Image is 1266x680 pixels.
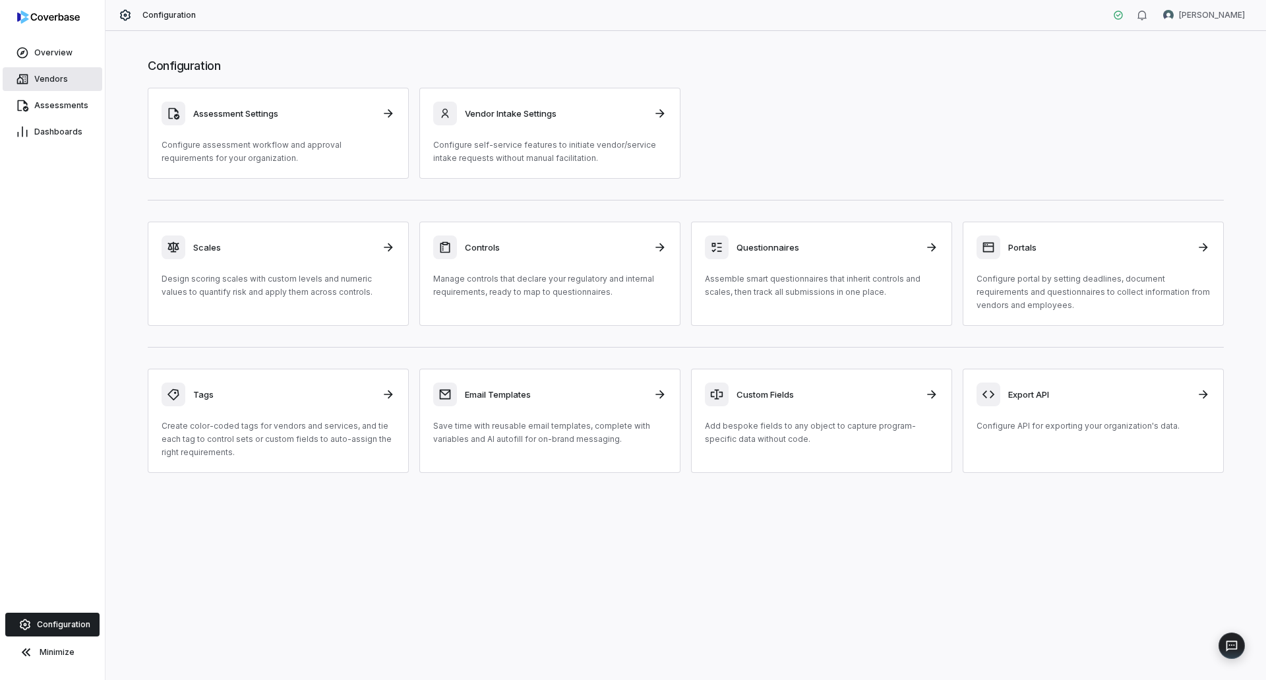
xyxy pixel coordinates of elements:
a: Vendors [3,67,102,91]
a: Export APIConfigure API for exporting your organization's data. [963,369,1224,473]
p: Assemble smart questionnaires that inherit controls and scales, then track all submissions in one... [705,272,938,299]
span: Assessments [34,100,88,111]
a: Overview [3,41,102,65]
h3: Assessment Settings [193,108,374,119]
a: TagsCreate color-coded tags for vendors and services, and tie each tag to control sets or custom ... [148,369,409,473]
span: Overview [34,47,73,58]
span: [PERSON_NAME] [1179,10,1245,20]
p: Configure assessment workflow and approval requirements for your organization. [162,139,395,165]
p: Configure portal by setting deadlines, document requirements and questionnaires to collect inform... [977,272,1210,312]
a: Assessment SettingsConfigure assessment workflow and approval requirements for your organization. [148,88,409,179]
a: Email TemplatesSave time with reusable email templates, complete with variables and AI autofill f... [419,369,680,473]
h3: Tags [193,388,374,400]
p: Design scoring scales with custom levels and numeric values to quantify risk and apply them acros... [162,272,395,299]
a: QuestionnairesAssemble smart questionnaires that inherit controls and scales, then track all subm... [691,222,952,326]
p: Create color-coded tags for vendors and services, and tie each tag to control sets or custom fiel... [162,419,395,459]
span: Configuration [142,10,196,20]
button: Minimize [5,639,100,665]
img: Nic Weilbacher avatar [1163,10,1174,20]
a: Assessments [3,94,102,117]
span: Vendors [34,74,68,84]
h3: Scales [193,241,374,253]
a: PortalsConfigure portal by setting deadlines, document requirements and questionnaires to collect... [963,222,1224,326]
a: ScalesDesign scoring scales with custom levels and numeric values to quantify risk and apply them... [148,222,409,326]
p: Configure self-service features to initiate vendor/service intake requests without manual facilit... [433,139,667,165]
a: Vendor Intake SettingsConfigure self-service features to initiate vendor/service intake requests ... [419,88,680,179]
h3: Email Templates [465,388,646,400]
h1: Configuration [148,57,1224,75]
span: Minimize [40,647,75,658]
span: Dashboards [34,127,82,137]
h3: Custom Fields [737,388,917,400]
img: logo-D7KZi-bG.svg [17,11,80,24]
h3: Portals [1008,241,1189,253]
h3: Vendor Intake Settings [465,108,646,119]
a: Configuration [5,613,100,636]
p: Save time with reusable email templates, complete with variables and AI autofill for on-brand mes... [433,419,667,446]
p: Add bespoke fields to any object to capture program-specific data without code. [705,419,938,446]
span: Configuration [37,619,90,630]
h3: Controls [465,241,646,253]
a: Custom FieldsAdd bespoke fields to any object to capture program-specific data without code. [691,369,952,473]
a: Dashboards [3,120,102,144]
button: Nic Weilbacher avatar[PERSON_NAME] [1155,5,1253,25]
p: Configure API for exporting your organization's data. [977,419,1210,433]
a: ControlsManage controls that declare your regulatory and internal requirements, ready to map to q... [419,222,680,326]
h3: Export API [1008,388,1189,400]
p: Manage controls that declare your regulatory and internal requirements, ready to map to questionn... [433,272,667,299]
h3: Questionnaires [737,241,917,253]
